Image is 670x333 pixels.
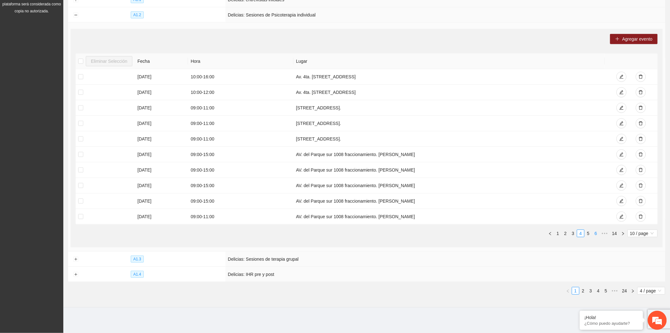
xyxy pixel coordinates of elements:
td: 09:00 - 11:00 [188,100,294,116]
button: delete [636,87,646,97]
button: delete [636,149,646,160]
td: AV. del Parque sur 1008 fraccionamiento. [PERSON_NAME] [294,147,605,162]
textarea: Escriba su mensaje y pulse “Intro” [3,173,121,195]
td: Delicias: Sesiones de Psicoterapia individual [225,7,665,23]
p: ¿Cómo puedo ayudarte? [585,321,638,326]
span: right [631,289,635,293]
span: delete [639,106,643,111]
td: Av. 4ta. [STREET_ADDRESS] [294,85,605,100]
span: 10 / page [630,230,655,237]
a: 5 [585,230,592,237]
button: delete [636,180,646,191]
a: 24 [620,287,629,294]
li: Next Page [629,287,637,295]
button: edit [616,180,627,191]
td: 09:00 - 11:00 [188,209,294,225]
div: Minimizar ventana de chat en vivo [104,3,119,18]
td: [DATE] [135,147,188,162]
span: edit [619,199,624,204]
td: [STREET_ADDRESS]. [294,116,605,131]
a: 2 [580,287,587,294]
span: left [548,232,552,236]
button: right [619,230,627,237]
span: delete [639,168,643,173]
span: ••• [600,230,610,237]
a: 4 [595,287,602,294]
li: 14 [610,230,619,237]
li: 4 [577,230,585,237]
button: Expand row [73,257,78,262]
span: edit [619,137,624,142]
td: [DATE] [135,69,188,85]
li: 6 [592,230,600,237]
td: 09:00 - 15:00 [188,178,294,193]
span: edit [619,168,624,173]
li: 5 [602,287,610,295]
button: Collapse row [73,13,78,18]
a: 2 [562,230,569,237]
button: Eliminar Selección [86,56,132,66]
td: [DATE] [135,85,188,100]
td: [DATE] [135,193,188,209]
td: 10:00 - 16:00 [188,69,294,85]
td: AV. del Parque sur 1008 fraccionamiento. [PERSON_NAME] [294,209,605,225]
a: 1 [572,287,579,294]
li: 1 [572,287,579,295]
span: Agregar evento [622,36,653,42]
button: plusAgregar evento [610,34,658,44]
td: [DATE] [135,100,188,116]
span: delete [639,183,643,188]
div: Chatee con nosotros ahora [33,32,106,41]
span: delete [639,199,643,204]
li: 5 [585,230,592,237]
span: A1.2 [131,11,144,18]
span: edit [619,214,624,219]
button: edit [616,87,627,97]
button: edit [616,118,627,128]
td: 09:00 - 15:00 [188,193,294,209]
button: delete [636,212,646,222]
li: 2 [562,230,569,237]
button: edit [616,72,627,82]
div: Page Size [628,230,658,237]
td: AV. del Parque sur 1008 fraccionamiento. [PERSON_NAME] [294,162,605,178]
span: Estamos en línea. [37,85,87,149]
td: 09:00 - 15:00 [188,162,294,178]
td: [DATE] [135,209,188,225]
span: edit [619,75,624,80]
button: edit [616,103,627,113]
div: Page Size [637,287,665,295]
span: left [566,289,570,293]
li: 3 [569,230,577,237]
li: Previous Page [564,287,572,295]
a: 3 [570,230,577,237]
th: Lugar [294,54,605,69]
span: A1.4 [131,271,144,278]
span: A1.3 [131,256,144,263]
a: 4 [577,230,584,237]
td: AV. del Parque sur 1008 fraccionamiento. [PERSON_NAME] [294,178,605,193]
button: edit [616,196,627,206]
button: delete [636,118,646,128]
td: [DATE] [135,178,188,193]
li: 3 [587,287,595,295]
li: 24 [620,287,629,295]
button: delete [636,134,646,144]
button: left [547,230,554,237]
button: delete [636,72,646,82]
span: right [621,232,625,236]
button: delete [636,196,646,206]
span: delete [639,152,643,157]
a: 6 [592,230,599,237]
td: 10:00 - 12:00 [188,85,294,100]
td: Delicias: IHR pre y post [225,267,665,282]
span: delete [639,75,643,80]
span: edit [619,106,624,111]
span: delete [639,214,643,219]
td: 09:00 - 11:00 [188,116,294,131]
span: delete [639,90,643,95]
li: 1 [554,230,562,237]
li: Next 5 Pages [610,287,620,295]
button: right [629,287,637,295]
span: edit [619,90,624,95]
